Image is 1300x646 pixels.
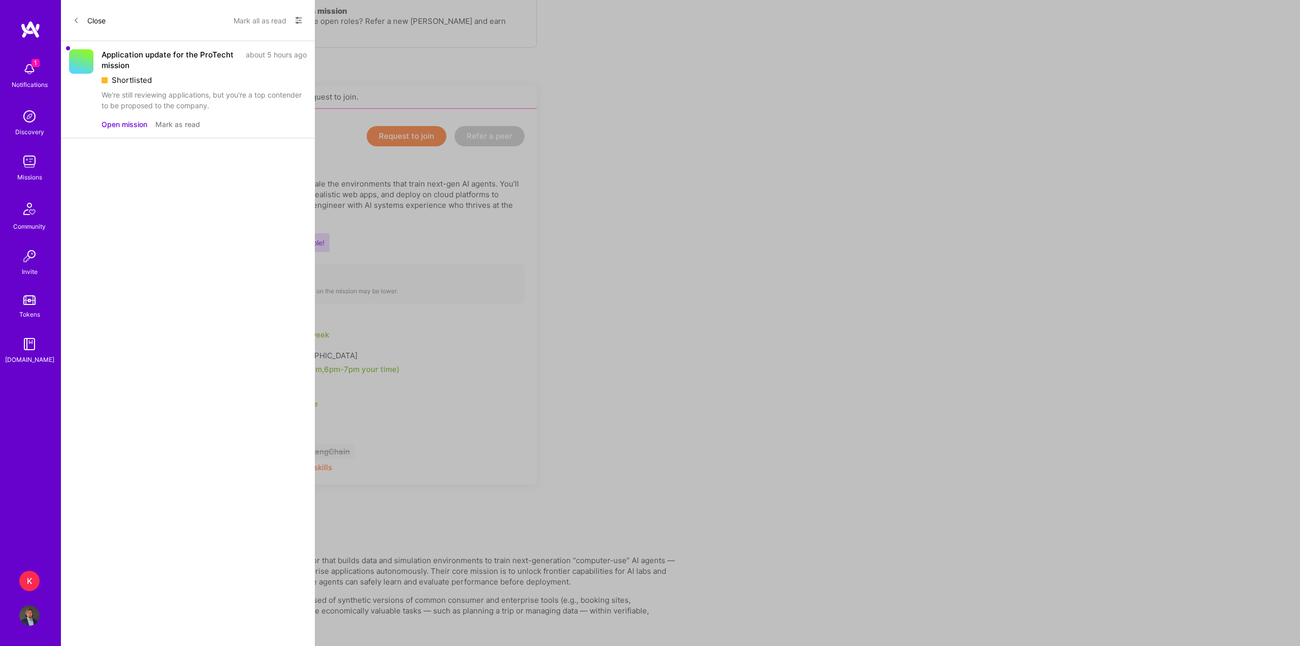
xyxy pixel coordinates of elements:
[13,221,46,232] div: Community
[19,309,40,320] div: Tokens
[20,20,41,39] img: logo
[73,12,106,28] button: Close
[102,119,147,130] button: Open mission
[102,89,307,111] div: We're still reviewing applications, but you're a top contender to be proposed to the company.
[19,151,40,172] img: teamwork
[15,127,44,137] div: Discovery
[17,197,42,221] img: Community
[19,246,40,266] img: Invite
[17,571,42,591] a: K
[19,605,40,626] img: User Avatar
[23,295,36,305] img: tokens
[234,12,286,28] button: Mark all as read
[246,49,307,71] div: about 5 hours ago
[22,266,38,277] div: Invite
[102,49,240,71] div: Application update for the ProTecht mission
[19,334,40,354] img: guide book
[102,75,307,85] div: Shortlisted
[17,605,42,626] a: User Avatar
[5,354,54,365] div: [DOMAIN_NAME]
[19,571,40,591] div: K
[17,172,42,182] div: Missions
[155,119,200,130] button: Mark as read
[19,106,40,127] img: discovery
